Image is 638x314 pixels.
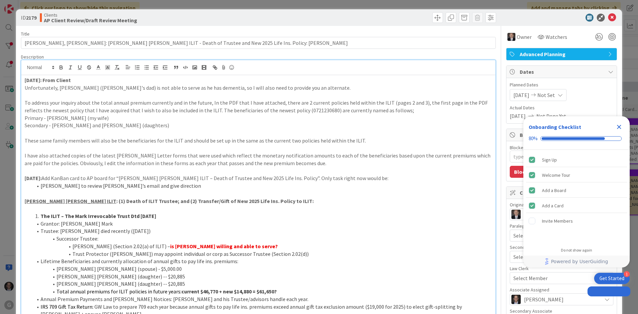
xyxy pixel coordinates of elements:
div: Originating Attorney [510,202,613,207]
div: Add a Card is complete. [526,198,627,213]
b: 2179 [26,14,37,21]
div: Onboarding Checklist [529,123,581,131]
p: Add KanBan card to AP board for “[PERSON_NAME] [PERSON_NAME] ILIT – Death of Trustee and New 2025... [25,174,492,182]
div: Secondary Associate [510,309,613,313]
label: Blocked Reason [510,145,542,151]
div: Law Clerk [510,266,613,271]
span: Advanced Planning [520,50,605,58]
li: Grantor: [PERSON_NAME] Mark [33,220,492,228]
p: Primary - [PERSON_NAME] (my wife) [25,114,492,122]
span: Select Member [513,232,548,240]
span: Not Done Yet [536,112,566,120]
li: [PERSON_NAME] [PERSON_NAME] (daughter) -- $20,885 [33,280,492,288]
li: Trustee: [PERSON_NAME] died recently ([DATE]) [33,227,492,235]
li: [PERSON_NAME] (Section 2.02(a) of ILIT) – [33,243,492,250]
div: Secondary Paralegal [510,245,613,250]
span: Planned Dates [510,81,613,88]
span: Not Set [537,91,555,99]
p: Secondary - [PERSON_NAME] and [PERSON_NAME] (daughters) [25,122,492,129]
div: Invite Members is incomplete. [526,214,627,228]
span: Watchers [546,33,567,41]
span: ID [21,14,37,22]
li: Trust Protector ([PERSON_NAME]) may appoint individual or corp as Successor Trustee (Section 2.02... [33,250,492,258]
div: Add a Board is complete. [526,183,627,198]
div: Close Checklist [614,122,624,132]
div: Welcome Tour is complete. [526,168,627,182]
p: I have also attached copies of the latest [PERSON_NAME] Letter forms that were used which reflect... [25,152,492,167]
li: [PERSON_NAME] [PERSON_NAME] (spouse) - $5,000.00 [33,265,492,273]
div: Checklist items [523,150,630,243]
strong: The ILIT – The Mark Irrevocable Trust Dtd [DATE] [41,213,156,219]
span: Select Member [513,274,548,282]
b: AP Client Review/Draft Review Meeting [44,18,137,23]
span: Custom Fields [520,189,605,197]
button: Block [510,166,532,178]
input: type card name here... [21,37,496,49]
div: Get Started [599,275,624,282]
li: [PERSON_NAME] [PERSON_NAME] (daughter) -- $20,885 [33,273,492,280]
span: IRS 709 Gift Tax Return: [41,303,93,310]
strong: [DATE]: [25,175,42,181]
div: Checklist Container [523,116,630,267]
div: Checklist progress: 80% [529,136,624,142]
div: Welcome Tour [542,171,570,179]
div: Add a Card [542,202,564,210]
div: Do not show again [561,248,592,253]
div: Paralegal Assigned [510,224,613,228]
div: 1 [624,271,630,277]
span: [DATE] [513,91,529,99]
div: Associate Assigned [510,287,613,292]
p: Unfortunately, [PERSON_NAME] ([PERSON_NAME]'s dad) is not able to serve as he has dementia, so I ... [25,84,492,92]
u: [PERSON_NAME] [PERSON_NAME] ILIT [25,198,116,204]
span: [PERSON_NAME] [524,295,564,303]
span: Select Member [513,253,548,261]
div: Sign Up is complete. [526,153,627,167]
div: Footer [523,256,630,267]
strong: : (1) Death of ILIT Trustee; and (2) Transfer/Gift of New 2025 Life Ins. Policy to ILIT: [25,198,314,204]
strong: current $46,770 + new $14,880 = $61,650? [181,288,277,295]
div: Add a Board [542,186,566,194]
div: 80% [529,136,538,142]
span: [DATE] [510,112,526,120]
span: Owner [517,33,532,41]
span: Description [21,54,44,60]
li: Annual Premium Payments and [PERSON_NAME] Notices: [PERSON_NAME] and his Trustee/advisors handle ... [33,295,492,303]
p: To address your inquiry about the total annual premium currently and in the future, In the PDF th... [25,99,492,114]
div: Sign Up [542,156,557,164]
p: These same family members will also be the beneficiaries for the ILIT and should be set up in the... [25,137,492,145]
li: Lifetime Beneficiaries and currently allocation of annual gifts to pay life ins. premiums: [33,258,492,265]
span: Powered by UserGuiding [551,258,608,265]
img: JT [511,295,521,304]
span: Actual Dates [510,104,613,111]
span: Block [520,131,605,139]
div: Invite Members [542,217,573,225]
strong: [DATE]: From Client [25,77,71,83]
li: [PERSON_NAME] to review [PERSON_NAME]’s email and give direction [33,182,492,190]
span: Dates [520,68,605,76]
span: Total annual premiums for ILIT policies in future years: [56,288,181,295]
img: BG [507,33,515,41]
span: Clients [44,12,137,18]
li: Successor Trustee: [33,235,492,243]
label: Title [21,31,30,37]
a: Powered by UserGuiding [527,256,626,267]
img: BG [511,210,521,219]
strong: is [PERSON_NAME] willing and able to serve? [170,243,278,250]
div: Open Get Started checklist, remaining modules: 1 [594,273,630,284]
